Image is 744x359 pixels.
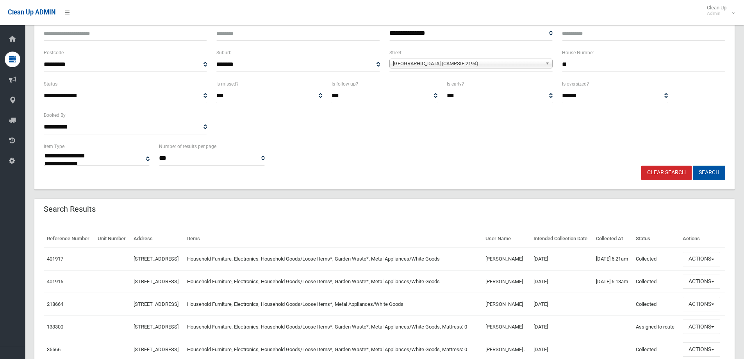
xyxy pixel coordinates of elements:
td: Household Furniture, Electronics, Household Goods/Loose Items*, Garden Waste*, Metal Appliances/W... [184,248,482,270]
td: Household Furniture, Electronics, Household Goods/Loose Items*, Garden Waste*, Metal Appliances/W... [184,316,482,338]
header: Search Results [34,202,105,217]
a: [STREET_ADDRESS] [134,256,178,262]
span: [GEOGRAPHIC_DATA] (CAMPSIE 2194) [393,59,542,68]
a: 218664 [47,301,63,307]
label: Number of results per page [159,142,216,151]
button: Actions [683,320,720,334]
td: Household Furniture, Electronics, Household Goods/Loose Items*, Garden Waste*, Metal Appliances/W... [184,270,482,293]
label: Street [389,48,401,57]
th: Intended Collection Date [530,230,593,248]
a: 401917 [47,256,63,262]
td: Collected [633,248,680,270]
button: Actions [683,275,720,289]
th: Address [130,230,184,248]
label: Booked By [44,111,66,120]
td: [PERSON_NAME] [482,293,530,316]
button: Actions [683,342,720,357]
label: Is follow up? [332,80,358,88]
a: [STREET_ADDRESS] [134,324,178,330]
td: Household Furniture, Electronics, Household Goods/Loose Items*, Metal Appliances/White Goods [184,293,482,316]
a: [STREET_ADDRESS] [134,346,178,352]
td: [DATE] [530,316,593,338]
td: [DATE] [530,248,593,270]
td: [DATE] [530,270,593,293]
a: 35566 [47,346,61,352]
a: [STREET_ADDRESS] [134,279,178,284]
label: Status [44,80,57,88]
td: Collected [633,293,680,316]
small: Admin [707,11,726,16]
label: Is early? [447,80,464,88]
td: [DATE] [530,293,593,316]
button: Search [693,166,725,180]
a: Clear Search [641,166,692,180]
a: 401916 [47,279,63,284]
span: Clean Up [703,5,734,16]
a: [STREET_ADDRESS] [134,301,178,307]
th: Collected At [593,230,633,248]
label: Suburb [216,48,232,57]
td: [PERSON_NAME] [482,270,530,293]
td: Assigned to route [633,316,680,338]
td: Collected [633,270,680,293]
button: Actions [683,297,720,311]
td: [DATE] 6:13am [593,270,633,293]
th: Actions [680,230,725,248]
th: Status [633,230,680,248]
th: User Name [482,230,530,248]
label: Item Type [44,142,64,151]
th: Items [184,230,482,248]
a: 133300 [47,324,63,330]
td: [DATE] 5:21am [593,248,633,270]
label: House Number [562,48,594,57]
td: [PERSON_NAME] [482,248,530,270]
label: Is missed? [216,80,239,88]
th: Reference Number [44,230,95,248]
th: Unit Number [95,230,130,248]
button: Actions [683,252,720,266]
td: [PERSON_NAME] [482,316,530,338]
span: Clean Up ADMIN [8,9,55,16]
label: Is oversized? [562,80,589,88]
label: Postcode [44,48,64,57]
